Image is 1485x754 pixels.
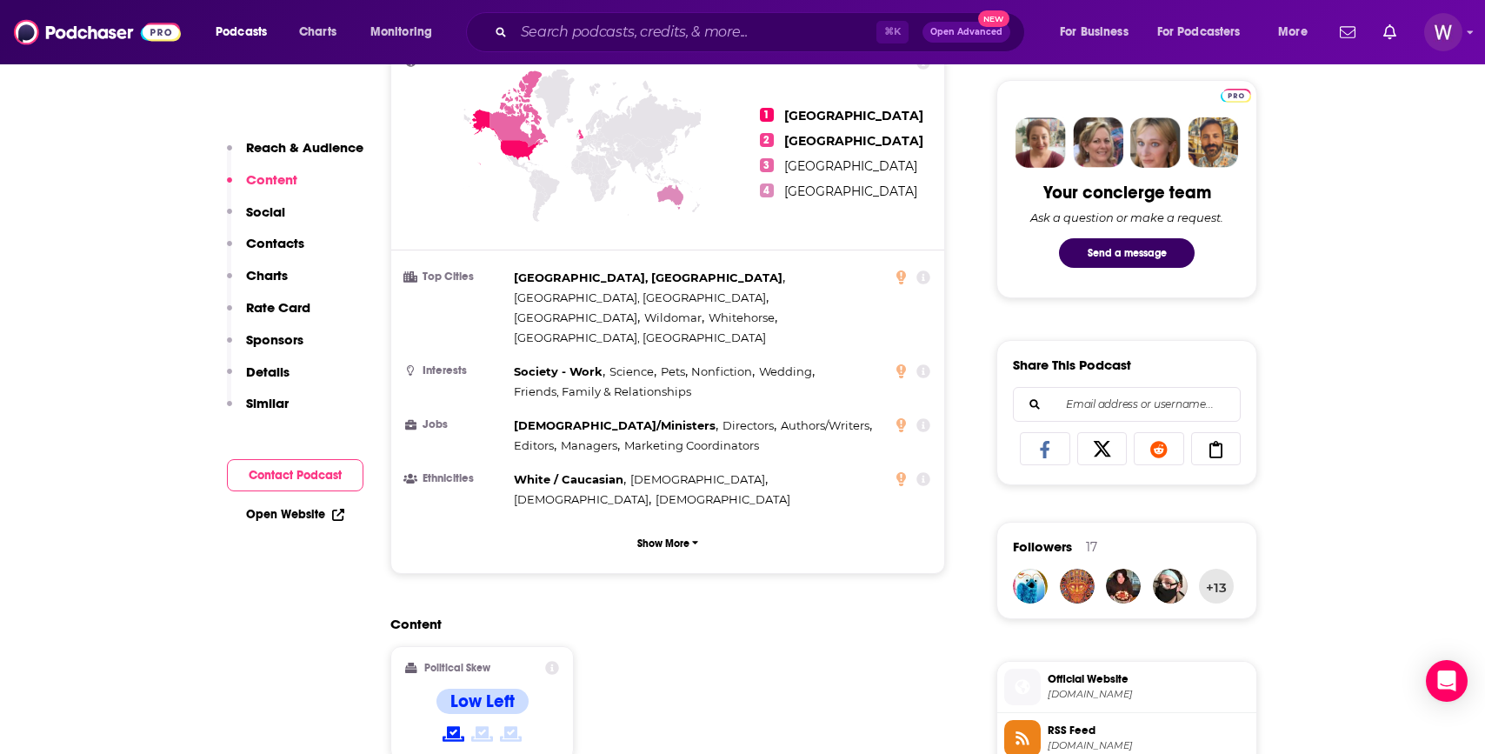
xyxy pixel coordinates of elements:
button: Sponsors [227,331,303,364]
button: Social [227,204,285,236]
button: Content [227,171,297,204]
span: For Podcasters [1157,20,1241,44]
span: [GEOGRAPHIC_DATA] [514,310,637,324]
span: , [709,308,777,328]
div: Open Intercom Messenger [1426,660,1468,702]
span: , [644,308,704,328]
button: Open AdvancedNew [922,22,1010,43]
button: open menu [1266,18,1329,46]
img: Dpohl [1060,569,1095,604]
h2: Political Skew [424,662,490,674]
button: Contact Podcast [227,459,363,491]
span: Marketing Coordinators [624,438,759,452]
button: Send a message [1059,238,1195,268]
span: , [514,288,769,308]
button: Details [227,364,290,396]
span: Open Advanced [930,28,1002,37]
span: , [514,470,626,490]
span: 3 [760,158,774,172]
button: Rate Card [227,299,310,331]
a: Share on Facebook [1020,432,1070,465]
a: Show notifications dropdown [1333,17,1362,47]
h2: Content [390,616,931,632]
span: , [514,268,785,288]
span: Wildomar [644,310,702,324]
span: New [978,10,1009,27]
span: [GEOGRAPHIC_DATA] [784,108,923,123]
span: Logged in as williammwhite [1424,13,1462,51]
p: Reach & Audience [246,139,363,156]
img: Cvan [1106,569,1141,604]
h3: Interests [405,365,507,377]
span: Friends, Family & Relationships [514,384,691,398]
span: 1 [760,108,774,122]
span: Directors [723,418,774,432]
a: Official Website[DOMAIN_NAME] [1004,669,1249,705]
span: Countries [423,56,473,67]
p: Contacts [246,235,304,251]
span: , [514,362,605,382]
p: Show More [637,537,689,550]
span: , [514,490,651,510]
span: Science [609,364,654,378]
span: [GEOGRAPHIC_DATA] [784,183,917,199]
h3: Jobs [405,419,507,430]
span: , [561,436,620,456]
div: Ask a question or make a request. [1030,210,1223,224]
span: ⌘ K [876,21,909,43]
span: More [1278,20,1308,44]
img: Podchaser - Follow, Share and Rate Podcasts [14,16,181,49]
a: Share on Reddit [1134,432,1184,465]
span: White / Caucasian [514,472,623,486]
span: , [759,362,815,382]
button: open menu [358,18,455,46]
img: User Profile [1424,13,1462,51]
img: danjnetflix [1013,569,1048,604]
input: Search podcasts, credits, & more... [514,18,876,46]
h3: Share This Podcast [1013,357,1131,373]
span: [DEMOGRAPHIC_DATA] [656,492,790,506]
span: , [609,362,656,382]
span: [GEOGRAPHIC_DATA], [GEOGRAPHIC_DATA] [514,290,766,304]
span: , [630,470,768,490]
button: Contacts [227,235,304,267]
span: Pets [661,364,685,378]
button: +13 [1199,569,1234,604]
span: Whitehorse [709,310,775,324]
div: Your concierge team [1043,182,1211,204]
span: , [661,362,688,382]
h4: Low Left [450,691,515,712]
span: Monitoring [370,20,432,44]
span: Official Website [1048,671,1249,687]
a: Show notifications dropdown [1376,17,1403,47]
a: Charts [288,18,347,46]
span: Society - Work [514,364,603,378]
a: Open Website [246,507,344,522]
div: Search podcasts, credits, & more... [483,12,1042,52]
span: Managers [561,438,617,452]
h3: Ethnicities [405,473,507,484]
p: Sponsors [246,331,303,348]
p: Rate Card [246,299,310,316]
span: Podcasts [216,20,267,44]
span: Editors [514,438,554,452]
p: Social [246,204,285,220]
button: open menu [203,18,290,46]
span: , [691,362,755,382]
span: Followers [1013,538,1072,555]
span: [DEMOGRAPHIC_DATA] [514,492,649,506]
span: Authors/Writers [781,418,869,432]
div: 17 [1086,539,1097,555]
span: , [723,416,776,436]
span: Nonfiction [691,364,752,378]
span: [GEOGRAPHIC_DATA], [GEOGRAPHIC_DATA] [514,270,782,284]
p: Charts [246,267,288,284]
p: Similar [246,395,289,411]
p: Details [246,364,290,380]
input: Email address or username... [1028,388,1226,421]
span: , [781,416,872,436]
